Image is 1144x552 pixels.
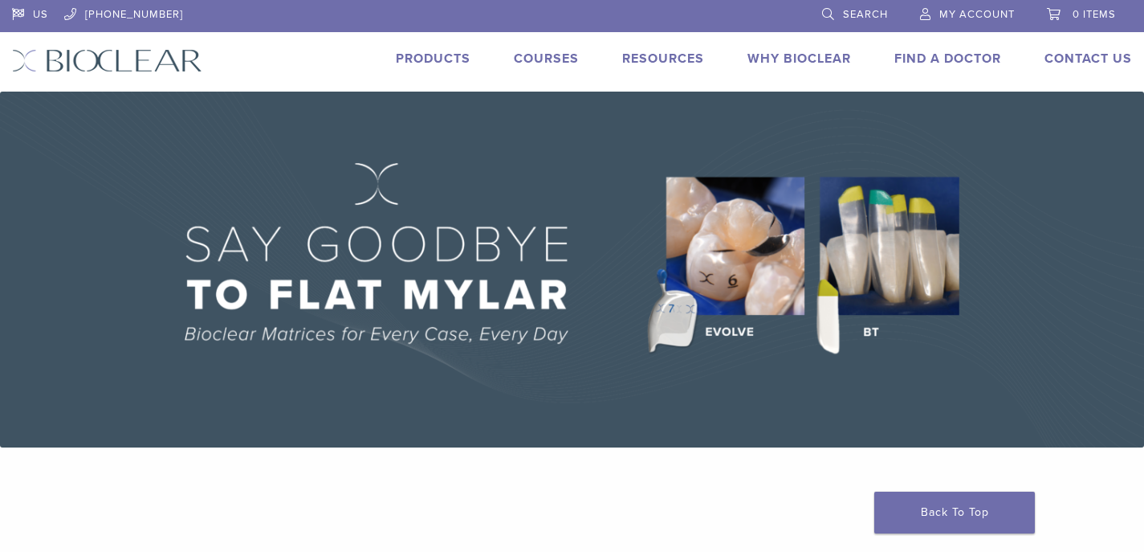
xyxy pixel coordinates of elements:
a: Resources [622,51,704,67]
a: Products [396,51,470,67]
a: Why Bioclear [747,51,851,67]
a: Find A Doctor [894,51,1001,67]
a: Back To Top [874,492,1035,534]
a: Courses [514,51,579,67]
img: Bioclear [12,49,202,72]
a: Contact Us [1044,51,1132,67]
span: Search [843,8,888,21]
span: 0 items [1073,8,1116,21]
span: My Account [939,8,1015,21]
